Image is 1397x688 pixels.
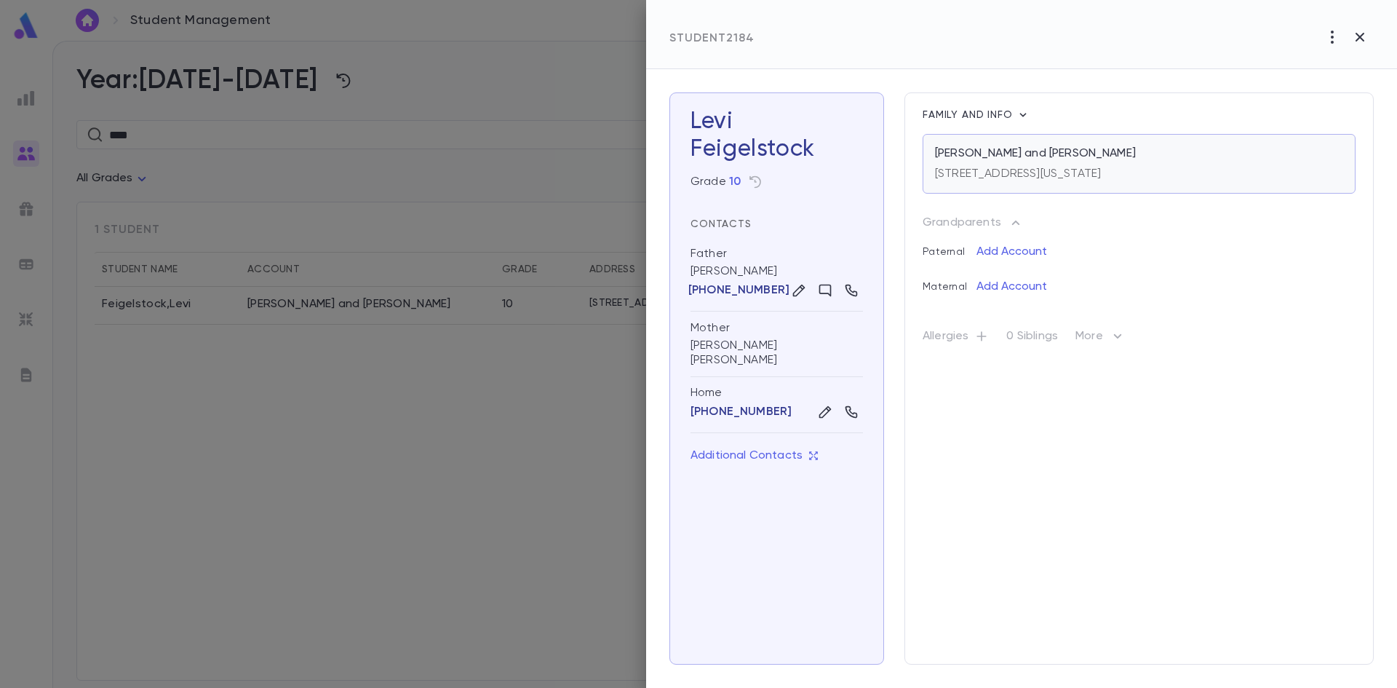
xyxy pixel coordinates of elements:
[690,135,863,163] div: Feigelstock
[688,283,789,298] p: [PHONE_NUMBER]
[976,240,1047,264] button: Add Account
[690,175,741,189] div: Grade
[976,275,1047,298] button: Add Account
[690,237,863,312] div: [PERSON_NAME]
[923,216,1001,230] p: Grandparents
[935,146,1136,161] p: [PERSON_NAME] and [PERSON_NAME]
[690,108,863,163] h3: Levi
[923,110,1016,120] span: Family and info
[923,211,1023,234] button: Grandparents
[690,219,752,229] span: Contacts
[729,175,741,189] button: 10
[923,234,976,258] p: Paternal
[690,246,727,261] div: Father
[690,405,792,419] button: [PHONE_NUMBER]
[1075,328,1126,351] p: More
[690,320,730,336] div: Mother
[690,283,787,298] button: [PHONE_NUMBER]
[669,33,755,44] span: Student 2184
[923,329,989,349] p: Allergies
[690,448,819,463] p: Additional Contacts
[690,312,863,377] div: [PERSON_NAME] [PERSON_NAME]
[690,442,819,470] button: Additional Contacts
[1006,329,1058,349] p: 0 Siblings
[690,386,863,400] div: Home
[923,269,976,293] p: Maternal
[935,167,1101,181] p: [STREET_ADDRESS][US_STATE]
